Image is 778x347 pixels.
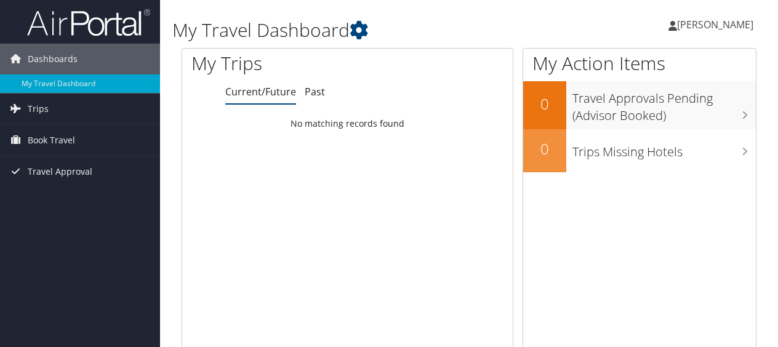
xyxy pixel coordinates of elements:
[225,85,296,98] a: Current/Future
[523,81,756,129] a: 0Travel Approvals Pending (Advisor Booked)
[182,113,513,135] td: No matching records found
[523,94,566,114] h2: 0
[28,156,92,187] span: Travel Approval
[28,94,49,124] span: Trips
[668,6,766,43] a: [PERSON_NAME]
[677,18,753,31] span: [PERSON_NAME]
[28,44,78,74] span: Dashboards
[28,125,75,156] span: Book Travel
[191,50,366,76] h1: My Trips
[572,137,756,161] h3: Trips Missing Hotels
[305,85,325,98] a: Past
[523,129,756,172] a: 0Trips Missing Hotels
[572,84,756,124] h3: Travel Approvals Pending (Advisor Booked)
[523,50,756,76] h1: My Action Items
[523,138,566,159] h2: 0
[172,17,568,43] h1: My Travel Dashboard
[27,8,150,37] img: airportal-logo.png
